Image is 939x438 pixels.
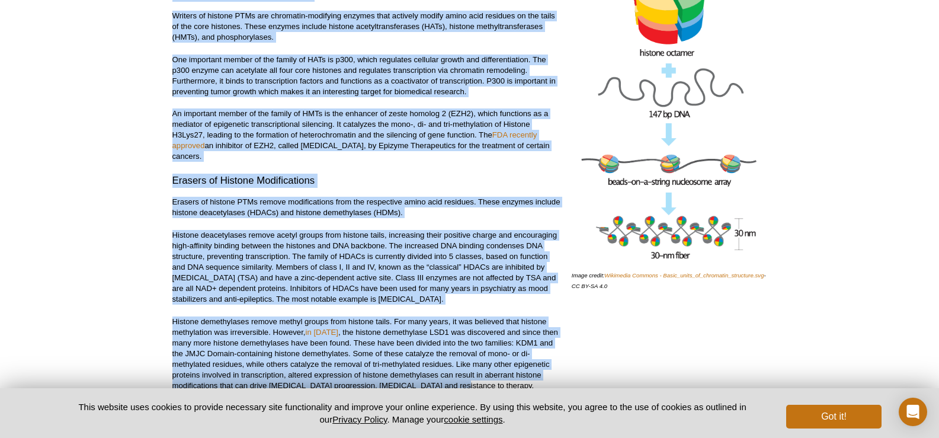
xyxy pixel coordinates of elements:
[172,55,563,97] p: One important member of the family of HATs is p300, which regulates cellular growth and different...
[332,414,387,424] a: Privacy Policy
[899,398,927,426] div: Open Intercom Messenger
[604,272,764,279] a: Wikimedia Commons - Basic_units_of_chromatin_structure.svg
[172,11,563,43] p: Writers of histone PTMs are chromatin-modifying enzymes that actively modify amino acid residues ...
[172,174,563,188] h3: Erasers of Histone Modifications
[172,108,563,162] p: An important member of the family of HMTs is the enhancer of zeste homolog 2 (EZH2), which functi...
[572,272,766,289] i: Image credit: - CC BY-SA 4.0
[444,414,502,424] button: cookie settings
[58,401,767,426] p: This website uses cookies to provide necessary site functionality and improve your online experie...
[172,197,563,218] p: Erasers of histone PTMs remove modifications from the respective amino acid residues. These enzym...
[172,230,563,305] p: Histone deacetylases remove acetyl groups from histone tails, increasing their positive charge an...
[172,316,563,391] p: Histone demethylases remove methyl groups from histone tails. For many years, it was believed tha...
[786,405,881,429] button: Got it!
[306,328,338,337] a: in [DATE]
